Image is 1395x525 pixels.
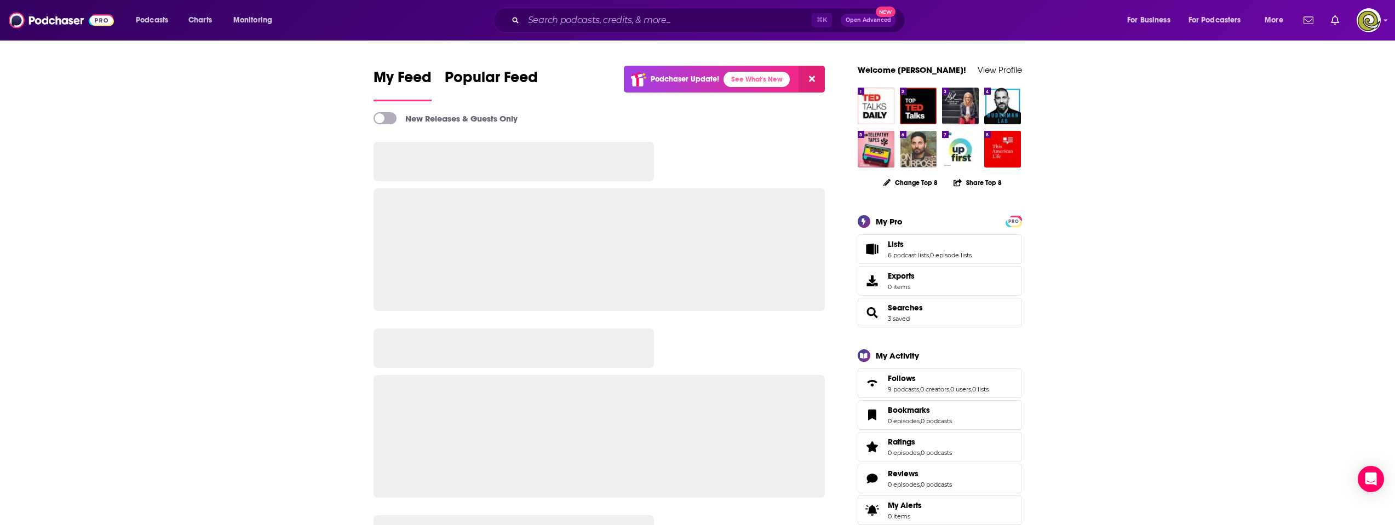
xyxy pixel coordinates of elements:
[984,131,1021,168] a: This American Life
[900,131,937,168] img: On Purpose with Jay Shetty
[858,88,894,124] img: TED Talks Daily
[950,385,971,393] a: 0 users
[921,481,952,488] a: 0 podcasts
[1007,217,1020,226] span: PRO
[812,13,832,27] span: ⌘ K
[888,481,920,488] a: 0 episodes
[888,437,915,447] span: Ratings
[858,266,1022,296] a: Exports
[920,481,921,488] span: ,
[858,432,1022,461] span: Ratings
[929,251,930,259] span: ,
[900,88,937,124] img: Top TED Talks
[858,298,1022,327] span: Searches
[888,500,922,510] span: My Alerts
[972,385,989,393] a: 0 lists
[862,471,883,486] a: Reviews
[921,417,952,425] a: 0 podcasts
[978,65,1022,75] a: View Profile
[888,303,923,313] a: Searches
[858,234,1022,264] span: Lists
[920,417,921,425] span: ,
[374,112,518,124] a: New Releases & Guests Only
[1257,11,1297,29] button: open menu
[877,176,945,189] button: Change Top 8
[888,405,930,415] span: Bookmarks
[858,495,1022,525] a: My Alerts
[1189,13,1241,28] span: For Podcasters
[919,385,920,393] span: ,
[942,88,979,124] img: The Mel Robbins Show
[841,14,896,27] button: Open AdvancedNew
[862,241,883,257] a: Lists
[888,385,919,393] a: 9 podcasts
[888,239,972,249] a: Lists
[374,68,432,101] a: My Feed
[888,373,989,383] a: Follows
[858,464,1022,493] span: Reviews
[953,172,1002,193] button: Share Top 8
[888,405,952,415] a: Bookmarks
[188,13,212,28] span: Charts
[888,251,929,259] a: 6 podcast lists
[233,13,272,28] span: Monitoring
[858,400,1022,430] span: Bookmarks
[942,131,979,168] img: Up First from NPR
[1007,216,1020,224] a: PRO
[524,11,812,29] input: Search podcasts, credits, & more...
[1299,11,1318,30] a: Show notifications dropdown
[862,503,883,518] span: My Alerts
[9,10,114,31] img: Podchaser - Follow, Share and Rate Podcasts
[846,18,891,23] span: Open Advanced
[920,449,921,457] span: ,
[930,251,972,259] a: 0 episode lists
[888,449,920,457] a: 0 episodes
[920,385,949,393] a: 0 creators
[858,65,966,75] a: Welcome [PERSON_NAME]!
[862,407,883,423] a: Bookmarks
[862,273,883,289] span: Exports
[921,449,952,457] a: 0 podcasts
[1181,11,1257,29] button: open menu
[888,283,915,291] span: 0 items
[888,512,922,520] span: 0 items
[971,385,972,393] span: ,
[862,439,883,454] a: Ratings
[862,376,883,391] a: Follows
[1127,13,1170,28] span: For Business
[128,11,182,29] button: open menu
[651,74,719,84] p: Podchaser Update!
[445,68,538,93] span: Popular Feed
[888,271,915,281] span: Exports
[1120,11,1184,29] button: open menu
[136,13,168,28] span: Podcasts
[888,373,916,383] span: Follows
[888,437,952,447] a: Ratings
[888,417,920,425] a: 0 episodes
[984,88,1021,124] img: Huberman Lab
[724,72,790,87] a: See What's New
[1357,8,1381,32] button: Show profile menu
[876,350,919,361] div: My Activity
[888,469,918,478] span: Reviews
[876,216,903,227] div: My Pro
[888,469,952,478] a: Reviews
[862,305,883,320] a: Searches
[504,8,916,33] div: Search podcasts, credits, & more...
[1358,466,1384,492] div: Open Intercom Messenger
[858,368,1022,398] span: Follows
[888,315,910,322] a: 3 saved
[858,131,894,168] img: The Telepathy Tapes
[1327,11,1344,30] a: Show notifications dropdown
[949,385,950,393] span: ,
[1357,8,1381,32] img: User Profile
[876,7,895,17] span: New
[445,68,538,101] a: Popular Feed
